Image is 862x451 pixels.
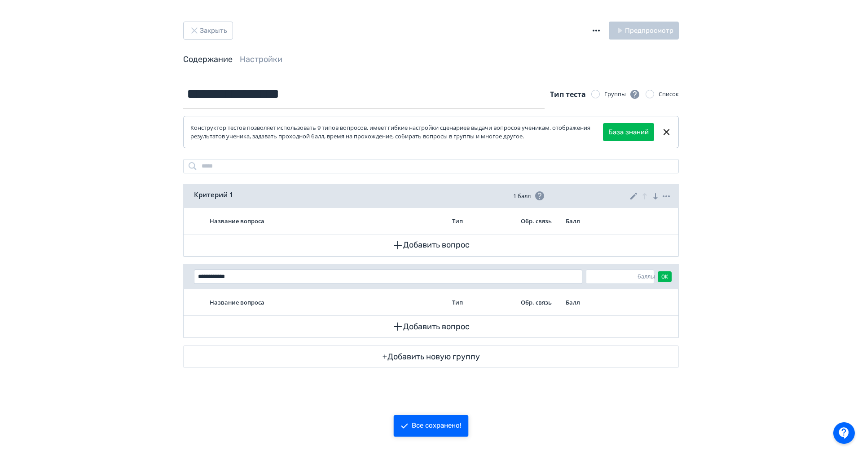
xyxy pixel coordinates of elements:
div: Балл [566,298,599,306]
button: Добавить вопрос [191,316,671,337]
div: Список [659,90,679,99]
span: 1 балл [513,190,545,201]
a: Содержание [183,54,233,64]
div: Тип [452,217,514,225]
a: Настройки [240,54,282,64]
button: OK [658,271,672,282]
div: Все сохранено! [412,421,462,430]
div: баллы [638,272,659,281]
span: Тип теста [550,89,586,99]
div: Группы [604,89,640,100]
div: Обр. связь [521,217,559,225]
span: Критерий 1 [194,190,233,200]
button: Закрыть [183,22,233,40]
button: Добавить вопрос [191,234,671,256]
div: Название вопроса [210,298,445,306]
div: Название вопроса [210,217,445,225]
div: Балл [566,217,599,225]
a: База знаний [608,127,649,137]
div: Конструктор тестов позволяет использовать 9 типов вопросов, имеет гибкие настройки сценариев выда... [190,124,603,141]
button: Добавить новую группу [184,346,678,367]
div: Тип [452,298,514,306]
div: Обр. связь [521,298,559,306]
button: База знаний [603,123,654,141]
button: Предпросмотр [609,22,679,40]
